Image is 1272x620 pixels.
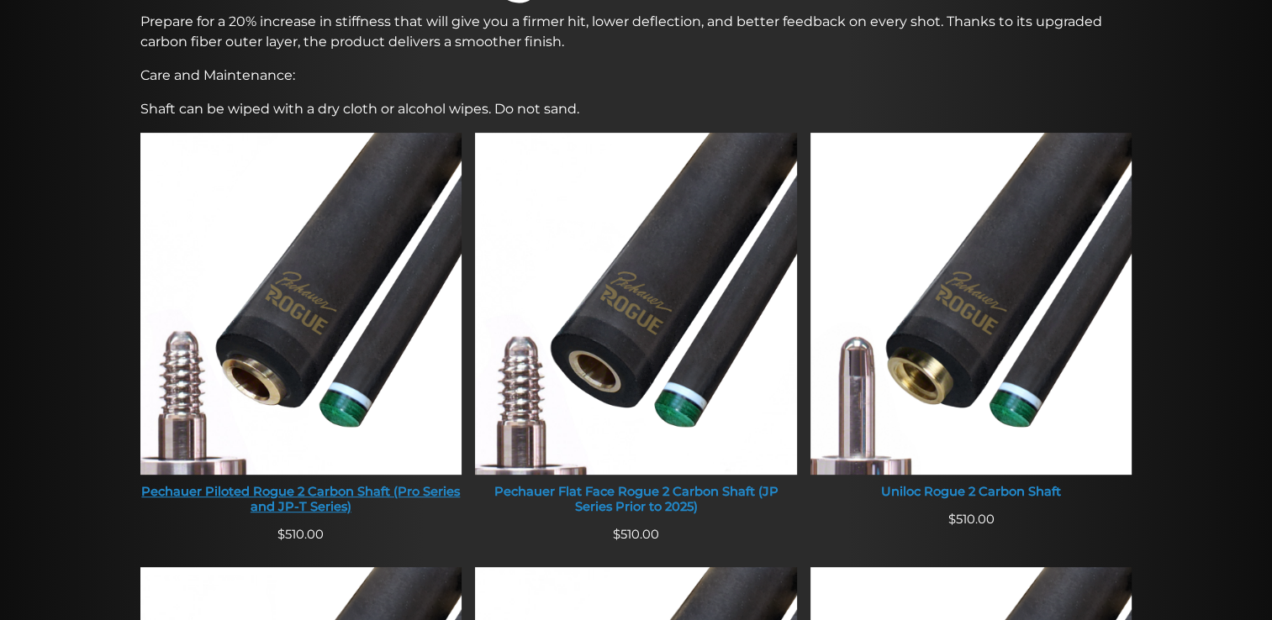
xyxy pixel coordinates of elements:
span: 510.00 [948,512,995,527]
span: $ [948,512,956,527]
span: 510.00 [613,527,659,542]
span: 510.00 [277,527,324,542]
p: Prepare for a 20% increase in stiffness that will give you a firmer hit, lower deflection, and be... [140,12,1132,52]
a: Uniloc Rogue 2 Carbon Shaft Uniloc Rogue 2 Carbon Shaft [810,133,1132,510]
div: Pechauer Piloted Rogue 2 Carbon Shaft (Pro Series and JP-T Series) [140,485,462,514]
img: Uniloc Rogue 2 Carbon Shaft [810,133,1132,475]
p: Care and Maintenance: [140,66,1132,86]
div: Pechauer Flat Face Rogue 2 Carbon Shaft (JP Series Prior to 2025) [475,485,797,514]
a: Pechauer Flat Face Rogue 2 Carbon Shaft (JP Series Prior to 2025) Pechauer Flat Face Rogue 2 Carb... [475,133,797,525]
span: $ [613,527,620,542]
div: Uniloc Rogue 2 Carbon Shaft [810,485,1132,500]
span: $ [277,527,285,542]
img: Pechauer Piloted Rogue 2 Carbon Shaft (Pro Series and JP-T Series) [140,133,462,475]
img: Pechauer Flat Face Rogue 2 Carbon Shaft (JP Series Prior to 2025) [475,133,797,475]
p: Shaft can be wiped with a dry cloth or alcohol wipes. Do not sand. [140,99,1132,119]
a: Pechauer Piloted Rogue 2 Carbon Shaft (Pro Series and JP-T Series) Pechauer Piloted Rogue 2 Carbo... [140,133,462,525]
